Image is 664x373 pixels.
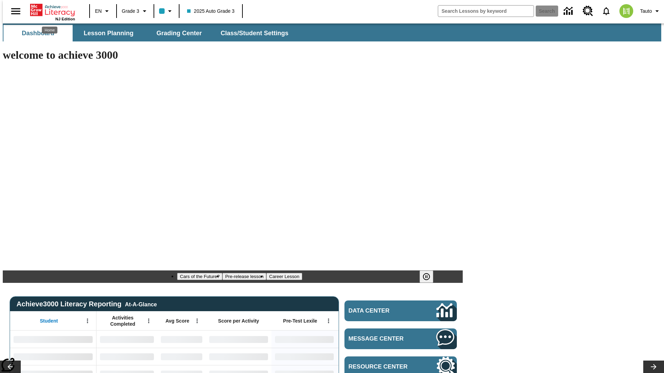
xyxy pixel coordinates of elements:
[100,315,146,327] span: Activities Completed
[156,5,177,17] button: Class color is light blue. Change class color
[30,2,75,21] div: Home
[222,273,266,280] button: Slide 2 Pre-release lesson
[145,25,214,41] button: Grading Center
[122,8,139,15] span: Grade 3
[218,318,259,324] span: Score per Activity
[640,8,652,15] span: Tauto
[344,328,457,349] a: Message Center
[40,318,58,324] span: Student
[221,29,288,37] span: Class/Student Settings
[3,23,661,41] div: SubNavbar
[74,25,143,41] button: Lesson Planning
[438,6,534,17] input: search field
[349,335,416,342] span: Message Center
[96,331,157,348] div: No Data,
[419,270,440,283] div: Pause
[6,1,26,21] button: Open side menu
[643,361,664,373] button: Lesson carousel, Next
[615,2,637,20] button: Select a new avatar
[84,29,133,37] span: Lesson Planning
[187,8,235,15] span: 2025 Auto Grade 3
[157,348,206,365] div: No Data,
[96,348,157,365] div: No Data,
[17,300,157,308] span: Achieve3000 Literacy Reporting
[3,25,295,41] div: SubNavbar
[30,3,75,17] a: Home
[349,363,416,370] span: Resource Center
[637,5,664,17] button: Profile/Settings
[344,300,457,321] a: Data Center
[283,318,317,324] span: Pre-Test Lexile
[156,29,202,37] span: Grading Center
[349,307,413,314] span: Data Center
[419,270,433,283] button: Pause
[3,49,463,61] h1: welcome to achieve 3000
[579,2,597,20] a: Resource Center, Will open in new tab
[3,25,73,41] button: Dashboard
[165,318,189,324] span: Avg Score
[95,8,102,15] span: EN
[55,17,75,21] span: NJ Edition
[82,316,93,326] button: Open Menu
[597,2,615,20] a: Notifications
[323,316,334,326] button: Open Menu
[619,4,633,18] img: avatar image
[266,273,302,280] button: Slide 3 Career Lesson
[92,5,114,17] button: Language: EN, Select a language
[125,300,157,308] div: At-A-Glance
[215,25,294,41] button: Class/Student Settings
[119,5,151,17] button: Grade: Grade 3, Select a grade
[177,273,222,280] button: Slide 1 Cars of the Future?
[157,331,206,348] div: No Data,
[144,316,154,326] button: Open Menu
[192,316,202,326] button: Open Menu
[560,2,579,21] a: Data Center
[42,27,57,34] div: Home
[22,29,54,37] span: Dashboard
